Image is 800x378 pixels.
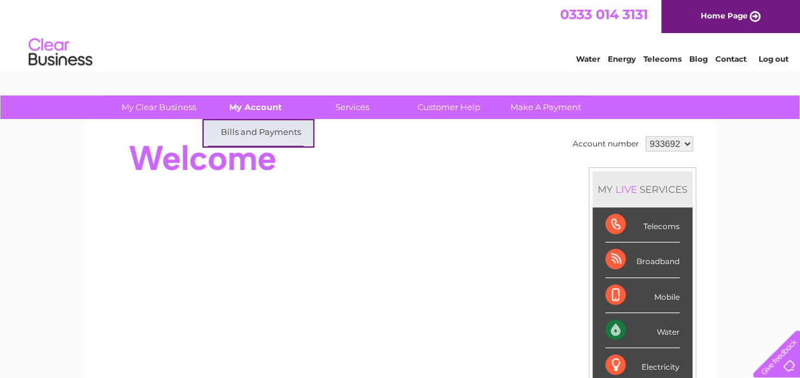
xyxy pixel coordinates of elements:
div: Broadband [605,242,680,277]
a: Make A Payment [493,95,598,119]
a: Blog [689,54,708,64]
a: Bills and Payments [208,120,313,146]
div: MY SERVICES [593,171,692,207]
a: Telecoms [643,54,682,64]
a: 0333 014 3131 [560,6,648,22]
div: Water [605,313,680,348]
a: Water [576,54,600,64]
td: Account number [570,133,642,155]
a: Contact [715,54,747,64]
a: My Account [203,95,308,119]
a: My Clear Business [106,95,211,119]
a: Log out [758,54,788,64]
img: logo.png [28,33,93,72]
a: Energy [608,54,636,64]
a: Services [300,95,405,119]
a: Customer Help [396,95,502,119]
div: Clear Business is a trading name of Verastar Limited (registered in [GEOGRAPHIC_DATA] No. 3667643... [100,7,701,62]
div: LIVE [613,183,640,195]
div: Telecoms [605,207,680,242]
div: Mobile [605,278,680,313]
a: Direct Debit [208,146,313,172]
